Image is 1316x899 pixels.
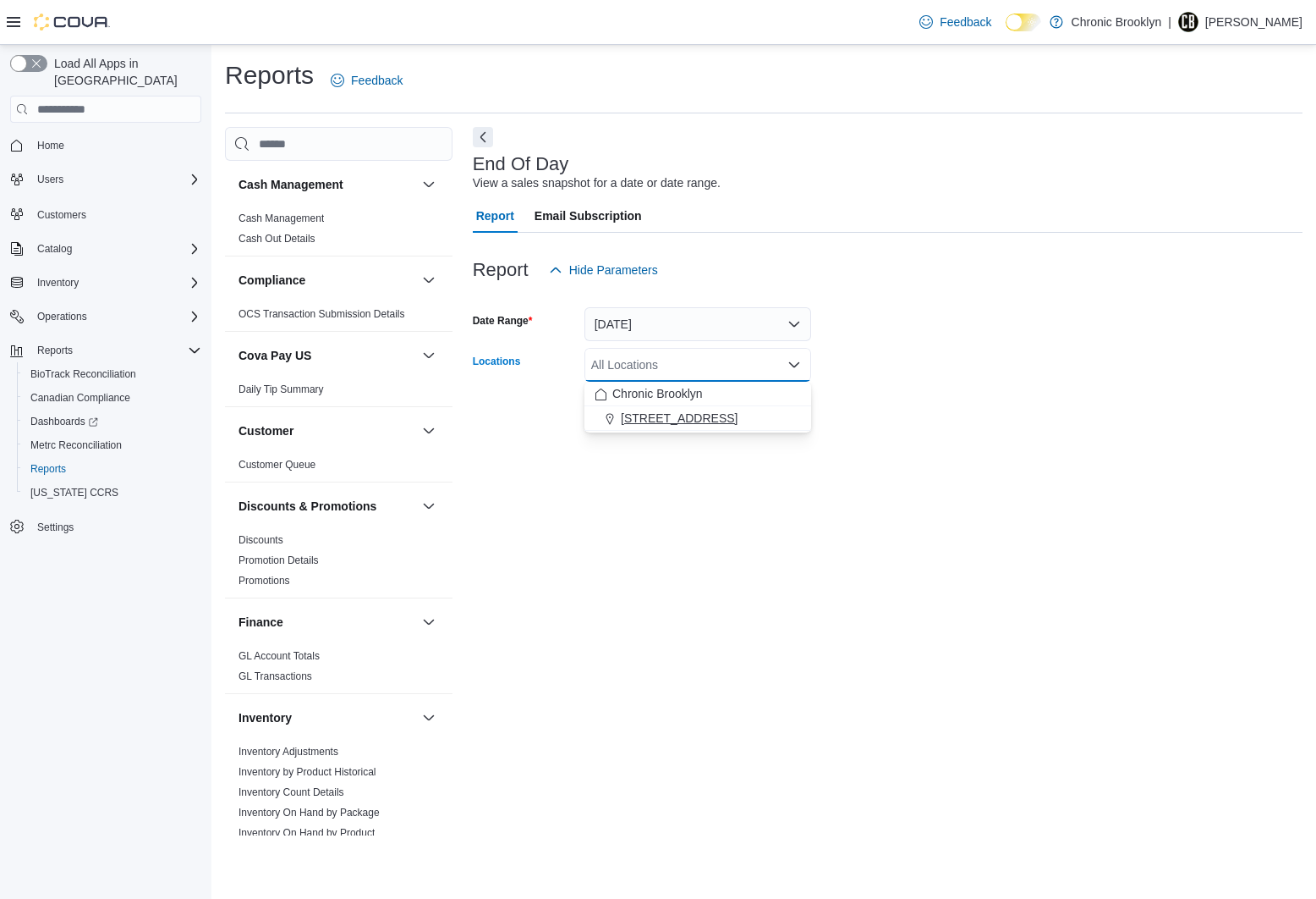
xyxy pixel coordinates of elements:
span: Email Subscription [535,199,642,233]
h3: Discounts & Promotions [239,498,376,515]
a: Cash Management [239,212,324,224]
span: Dashboards [30,415,98,428]
span: Settings [37,521,74,534]
button: [STREET_ADDRESS] [584,406,811,431]
h3: Cova Pay US [239,347,311,364]
button: [US_STATE] CCRS [17,481,208,505]
a: BioTrack Reconciliation [24,364,143,384]
span: Feedback [351,72,403,89]
span: Canadian Compliance [24,388,201,408]
span: Reports [30,340,201,361]
label: Locations [473,355,521,368]
span: Promotions [239,574,290,587]
button: Chronic Brooklyn [584,382,811,406]
span: Daily Tip Summary [239,383,324,396]
span: Inventory On Hand by Product [239,826,375,840]
a: Inventory by Product Historical [239,766,376,778]
a: GL Transactions [239,670,312,682]
span: Canadian Compliance [30,391,130,405]
a: Home [30,135,71,156]
span: GL Transactions [239,670,312,683]
button: Next [473,127,493,147]
a: Inventory Adjustments [239,746,338,758]
a: Settings [30,517,80,538]
span: Home [37,139,64,152]
button: Canadian Compliance [17,386,208,410]
span: Operations [30,306,201,327]
span: Promotion Details [239,554,319,567]
span: Inventory Adjustments [239,745,338,758]
span: Load All Apps in [GEOGRAPHIC_DATA] [47,55,201,89]
span: Customers [37,208,86,222]
button: Operations [30,306,94,327]
span: Cash Out Details [239,232,315,245]
span: Customer Queue [239,458,315,472]
button: Users [30,169,70,190]
a: Inventory On Hand by Package [239,807,380,819]
a: Dashboards [17,410,208,433]
p: Chronic Brooklyn [1072,12,1162,32]
span: Hide Parameters [569,262,658,279]
span: Discounts [239,533,283,547]
span: Report [476,199,514,233]
span: Reports [24,459,201,479]
button: Inventory [419,708,439,728]
button: Operations [3,305,208,328]
a: Inventory On Hand by Product [239,827,375,839]
button: Cova Pay US [419,345,439,366]
button: Inventory [239,709,415,726]
h3: End Of Day [473,154,569,174]
button: Customers [3,201,208,226]
button: Reports [3,339,208,362]
span: BioTrack Reconciliation [30,367,136,381]
span: Reports [30,462,66,476]
span: Users [30,169,201,190]
a: Inventory Count Details [239,786,344,798]
span: Reports [37,344,73,357]
a: Discounts [239,534,283,546]
button: Discounts & Promotions [239,498,415,515]
span: OCS Transaction Submission Details [239,307,405,321]
span: Inventory On Hand by Package [239,806,380,819]
button: Compliance [239,272,415,289]
span: Customers [30,203,201,224]
button: Cash Management [239,176,415,193]
div: Finance [225,646,452,693]
h3: Cash Management [239,176,343,193]
h3: Compliance [239,272,305,289]
input: Dark Mode [1006,14,1041,31]
span: Settings [30,516,201,538]
button: Cova Pay US [239,347,415,364]
span: [US_STATE] CCRS [30,486,118,499]
h3: Report [473,260,529,280]
button: Customer [239,422,415,439]
label: Date Range [473,314,533,328]
span: Inventory [30,273,201,293]
div: View a sales snapshot for a date or date range. [473,174,721,192]
button: BioTrack Reconciliation [17,362,208,386]
span: Chronic Brooklyn [612,385,703,402]
a: Reports [24,459,73,479]
a: Customers [30,205,93,225]
button: Discounts & Promotions [419,496,439,516]
button: Inventory [30,273,85,293]
span: Washington CCRS [24,483,201,503]
div: Customer [225,455,452,482]
span: Catalog [30,239,201,259]
a: Customer Queue [239,459,315,471]
a: Daily Tip Summary [239,383,324,395]
button: Settings [3,515,208,539]
a: Feedback [324,63,409,97]
span: BioTrack Reconciliation [24,364,201,384]
h3: Finance [239,614,283,631]
button: Users [3,168,208,191]
a: OCS Transaction Submission Details [239,308,405,320]
button: Metrc Reconciliation [17,433,208,457]
a: Promotion Details [239,554,319,566]
a: [US_STATE] CCRS [24,483,125,503]
span: Feedback [940,14,991,30]
p: | [1168,12,1171,32]
h1: Reports [225,58,314,92]
span: Home [30,135,201,156]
